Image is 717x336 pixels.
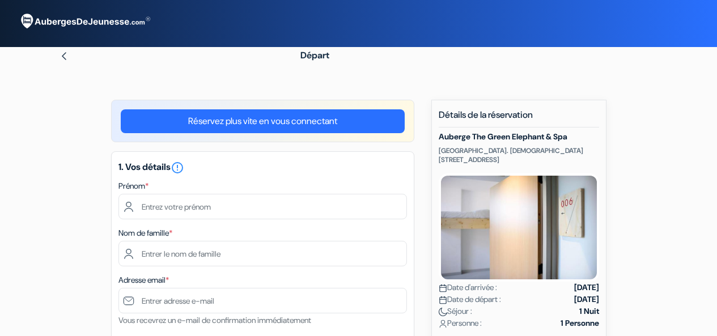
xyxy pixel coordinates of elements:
[439,305,472,317] span: Séjour :
[60,52,69,61] img: left_arrow.svg
[118,194,407,219] input: Entrez votre prénom
[439,132,599,142] h5: Auberge The Green Elephant & Spa
[118,241,407,266] input: Entrer le nom de famille
[121,109,405,133] a: Réservez plus vite en vous connectant
[439,308,447,316] img: moon.svg
[574,282,599,294] strong: [DATE]
[561,317,599,329] strong: 1 Personne
[439,296,447,304] img: calendar.svg
[14,6,155,37] img: AubergesDeJeunesse.com
[439,109,599,127] h5: Détails de la réservation
[439,294,501,305] span: Date de départ :
[439,284,447,292] img: calendar.svg
[118,180,149,192] label: Prénom
[171,161,184,173] a: error_outline
[579,305,599,317] strong: 1 Nuit
[439,146,599,164] p: [GEOGRAPHIC_DATA]. [DEMOGRAPHIC_DATA][STREET_ADDRESS]
[171,161,184,175] i: error_outline
[574,294,599,305] strong: [DATE]
[439,320,447,328] img: user_icon.svg
[300,49,329,61] span: Départ
[118,288,407,313] input: Entrer adresse e-mail
[118,227,172,239] label: Nom de famille
[439,317,482,329] span: Personne :
[439,282,497,294] span: Date d'arrivée :
[118,274,169,286] label: Adresse email
[118,315,311,325] small: Vous recevrez un e-mail de confirmation immédiatement
[118,161,407,175] h5: 1. Vos détails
